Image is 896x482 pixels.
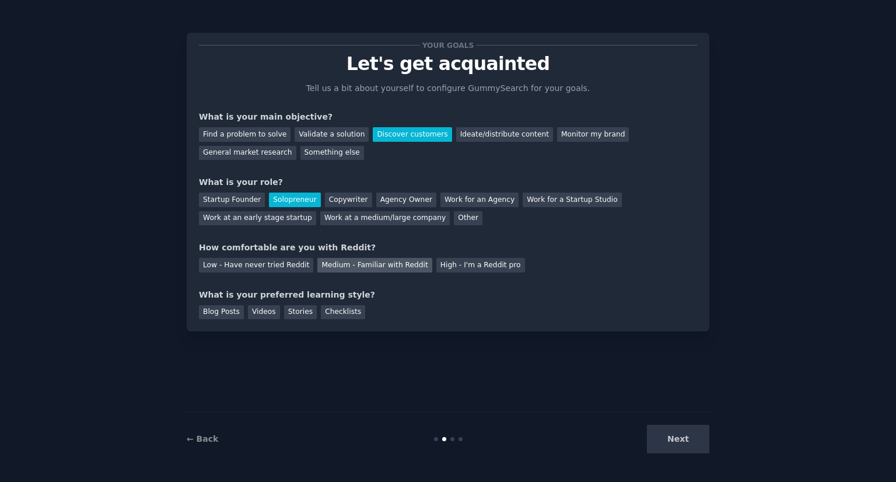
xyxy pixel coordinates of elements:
span: Your goals [420,39,476,51]
div: Monitor my brand [557,127,629,142]
div: Stories [284,305,317,320]
div: Blog Posts [199,305,244,320]
div: High - I'm a Reddit pro [436,258,525,273]
p: Tell us a bit about yourself to configure GummySearch for your goals. [301,82,595,95]
div: What is your main objective? [199,111,697,123]
div: Work for a Startup Studio [523,193,621,207]
div: General market research [199,146,296,160]
div: Videos [248,305,280,320]
p: Let's get acquainted [199,54,697,74]
div: Work at a medium/large company [320,211,450,226]
div: Work for an Agency [440,193,519,207]
div: Solopreneur [269,193,320,207]
div: What is your role? [199,176,697,188]
div: Ideate/distribute content [456,127,553,142]
div: Validate a solution [295,127,369,142]
a: ← Back [187,434,218,443]
div: Checklists [321,305,365,320]
div: What is your preferred learning style? [199,289,697,301]
div: Something else [300,146,364,160]
div: Medium - Familiar with Reddit [317,258,432,273]
div: Low - Have never tried Reddit [199,258,313,273]
div: How comfortable are you with Reddit? [199,242,697,254]
div: Agency Owner [376,193,436,207]
div: Other [454,211,482,226]
div: Discover customers [373,127,452,142]
div: Work at an early stage startup [199,211,316,226]
div: Find a problem to solve [199,127,290,142]
div: Startup Founder [199,193,265,207]
div: Copywriter [325,193,372,207]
